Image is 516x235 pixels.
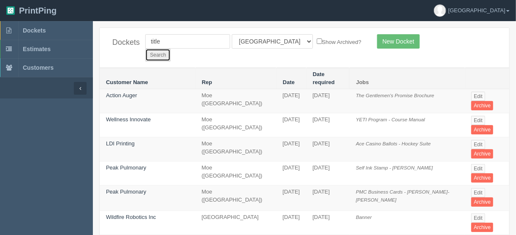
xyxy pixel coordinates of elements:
td: [DATE] [306,113,350,137]
i: The Gentlemen's Promise Brochure [356,93,434,98]
span: Estimates [23,46,51,52]
td: [DATE] [306,186,350,211]
a: Edit [471,213,485,223]
td: [DATE] [306,211,350,235]
a: Edit [471,164,485,173]
td: Moe ([GEOGRAPHIC_DATA]) [195,113,276,137]
a: Customer Name [106,79,148,85]
i: Banner [356,214,372,220]
a: Edit [471,92,485,101]
td: [DATE] [276,186,306,211]
td: Moe ([GEOGRAPHIC_DATA]) [195,186,276,211]
td: [DATE] [276,137,306,161]
i: Self Ink Stamp - [PERSON_NAME] [356,165,433,170]
a: Wellness Innovate [106,116,151,123]
a: New Docket [377,34,420,49]
img: logo-3e63b451c926e2ac314895c53de4908e5d424f24456219fb08d385ab2e579770.png [6,6,15,15]
td: [DATE] [276,89,306,113]
i: YETI Program - Course Manual [356,117,425,122]
input: Search [145,49,171,61]
a: Wildfire Robotics Inc [106,214,156,220]
a: Archive [471,197,493,207]
td: Moe ([GEOGRAPHIC_DATA]) [195,137,276,161]
a: Archive [471,149,493,158]
td: [DATE] [276,211,306,235]
a: Rep [202,79,212,85]
a: Archive [471,173,493,183]
td: [DATE] [306,89,350,113]
a: Date required [313,71,335,85]
td: Moe ([GEOGRAPHIC_DATA]) [195,89,276,113]
a: Archive [471,223,493,232]
label: Show Archived? [317,37,361,46]
td: [DATE] [306,161,350,186]
a: Action Auger [106,92,137,98]
h4: Dockets [112,38,133,47]
i: PMC Business Cards - [PERSON_NAME]-[PERSON_NAME] [356,189,449,202]
span: Customers [23,64,54,71]
a: Date [283,79,295,85]
a: Archive [471,125,493,134]
i: Ace Casino Ballots - Hockey Suite [356,141,431,146]
input: Show Archived? [317,38,322,44]
td: [DATE] [276,161,306,186]
td: [DATE] [276,113,306,137]
th: Jobs [350,68,465,89]
a: Archive [471,101,493,110]
span: Dockets [23,27,46,34]
td: Moe ([GEOGRAPHIC_DATA]) [195,161,276,186]
td: [GEOGRAPHIC_DATA] [195,211,276,235]
td: [DATE] [306,137,350,161]
a: Peak Pulmonary [106,189,146,195]
a: Edit [471,188,485,197]
input: Customer Name [145,34,230,49]
a: Edit [471,116,485,125]
a: Edit [471,140,485,149]
img: avatar_default-7531ab5dedf162e01f1e0bb0964e6a185e93c5c22dfe317fb01d7f8cd2b1632c.jpg [434,5,446,16]
a: LDI Printing [106,140,135,147]
a: Peak Pulmonary [106,164,146,171]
